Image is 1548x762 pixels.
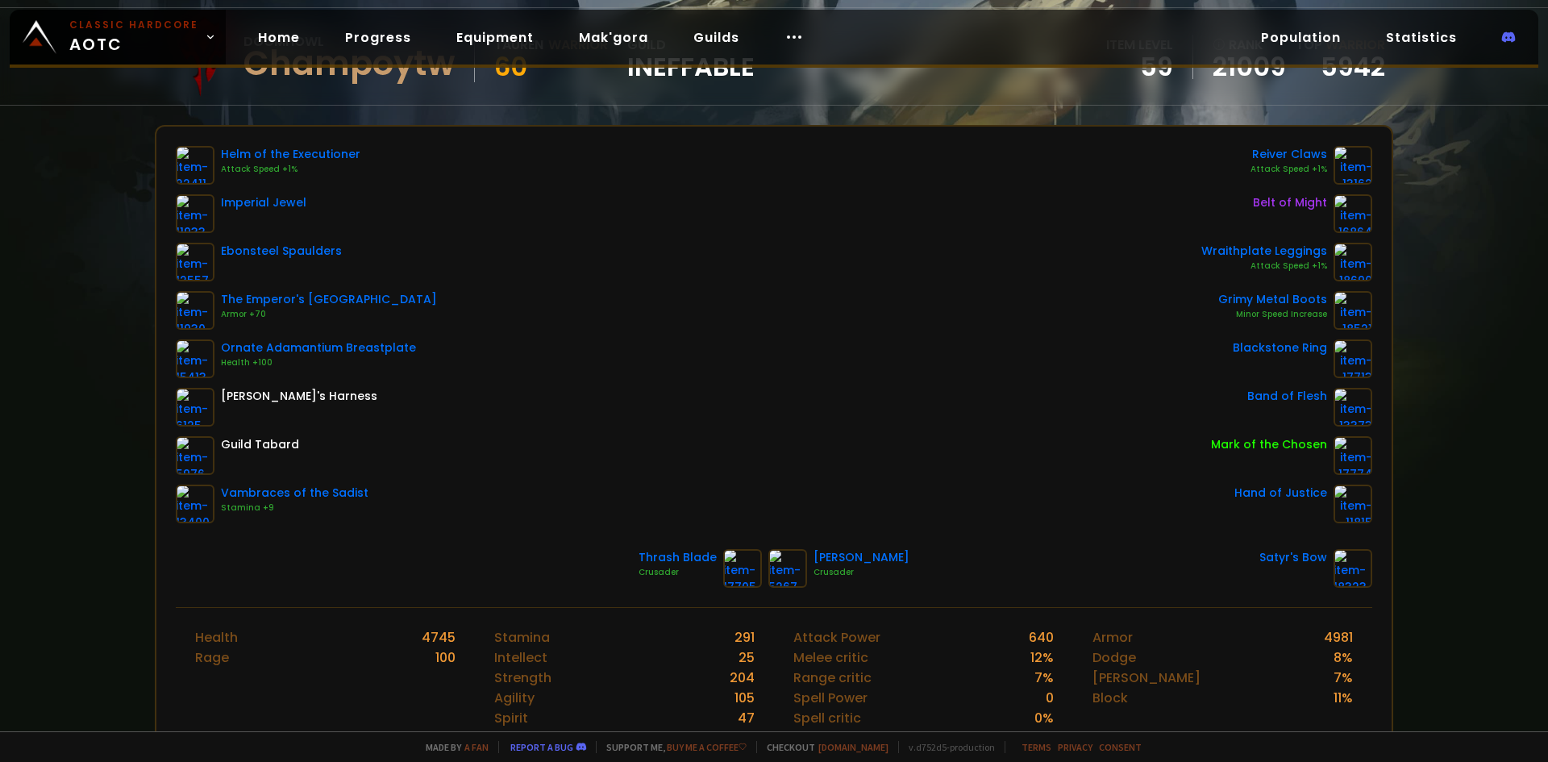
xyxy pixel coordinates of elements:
div: [PERSON_NAME] [1092,668,1201,688]
span: Checkout [756,741,888,753]
div: Armor [1092,627,1133,647]
div: Rage [195,647,229,668]
div: 7 % [1334,668,1353,688]
img: item-11933 [176,194,214,233]
div: Attack Power [793,627,880,647]
div: 25 [739,647,755,668]
img: item-18690 [1334,243,1372,281]
div: 4981 [1324,627,1353,647]
div: guild [627,35,755,79]
div: Ornate Adamantium Breastplate [221,339,416,356]
a: Mak'gora [566,21,661,54]
img: item-22411 [176,146,214,185]
span: AOTC [69,18,198,56]
img: item-13373 [1334,388,1372,427]
a: Report a bug [510,741,573,753]
div: Grimy Metal Boots [1218,291,1327,308]
img: item-13400 [176,485,214,523]
a: Privacy [1058,741,1092,753]
img: item-11815 [1334,485,1372,523]
a: Population [1248,21,1354,54]
div: Spell critic [793,708,861,728]
div: 47 [738,708,755,728]
a: Terms [1022,741,1051,753]
div: Wraithplate Leggings [1201,243,1327,260]
small: Classic Hardcore [69,18,198,32]
div: Minor Speed Increase [1218,308,1327,321]
div: [PERSON_NAME]'s Harness [221,388,377,405]
a: Equipment [443,21,547,54]
img: item-18521 [1334,291,1372,330]
img: item-6125 [176,388,214,427]
div: Stamina +9 [221,502,368,514]
div: Health +100 [221,356,416,369]
div: 12 % [1030,647,1054,668]
div: Crusader [814,566,909,579]
div: Hand of Justice [1234,485,1327,502]
div: Thrash Blade [639,549,717,566]
div: Satyr's Bow [1259,549,1327,566]
div: Range critic [793,668,872,688]
div: Armor +70 [221,308,437,321]
a: Consent [1099,741,1142,753]
div: 4745 [422,627,456,647]
div: 640 [1029,627,1054,647]
div: 0 [1046,688,1054,708]
a: [DOMAIN_NAME] [818,741,888,753]
a: Home [245,21,313,54]
div: Guild Tabard [221,436,299,453]
img: item-11930 [176,291,214,330]
div: 7 % [1034,668,1054,688]
img: item-13162 [1334,146,1372,185]
div: Belt of Might [1253,194,1327,211]
a: 21009 [1213,55,1286,79]
img: item-16864 [1334,194,1372,233]
div: 11 % [1334,688,1353,708]
div: Intellect [494,647,547,668]
img: item-5976 [176,436,214,475]
div: Stamina [494,627,550,647]
div: Dodge [1092,647,1136,668]
div: Helm of the Executioner [221,146,360,163]
img: item-17713 [1334,339,1372,378]
div: Crusader [639,566,717,579]
div: Health [195,627,238,647]
div: Band of Flesh [1247,388,1327,405]
div: Block [1092,688,1128,708]
img: item-18323 [1334,549,1372,588]
img: item-12557 [176,243,214,281]
div: 59 [1106,55,1173,79]
div: Vambraces of the Sadist [221,485,368,502]
div: Strength [494,668,551,688]
div: Ebonsteel Spaulders [221,243,342,260]
div: Spirit [494,708,528,728]
div: 100 [435,647,456,668]
div: Attack Speed +1% [1250,163,1327,176]
span: Ineffable [627,55,755,79]
div: Champoytw [243,52,455,76]
img: item-5267 [768,549,807,588]
div: Blackstone Ring [1233,339,1327,356]
div: 8 % [1334,647,1353,668]
a: Classic HardcoreAOTC [10,10,226,65]
div: 105 [734,688,755,708]
div: Melee critic [793,647,868,668]
div: Attack Speed +1% [1201,260,1327,273]
img: item-17705 [723,549,762,588]
div: Attack Speed +1% [221,163,360,176]
div: 0 % [1034,708,1054,728]
div: Reiver Claws [1250,146,1327,163]
div: The Emperor's [GEOGRAPHIC_DATA] [221,291,437,308]
a: Statistics [1373,21,1470,54]
div: Spell Power [793,688,868,708]
div: 204 [730,668,755,688]
div: Imperial Jewel [221,194,306,211]
span: Support me, [596,741,747,753]
a: Buy me a coffee [667,741,747,753]
span: Made by [416,741,489,753]
div: Agility [494,688,535,708]
a: a fan [464,741,489,753]
a: Guilds [680,21,752,54]
div: Mark of the Chosen [1211,436,1327,453]
span: v. d752d5 - production [898,741,995,753]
